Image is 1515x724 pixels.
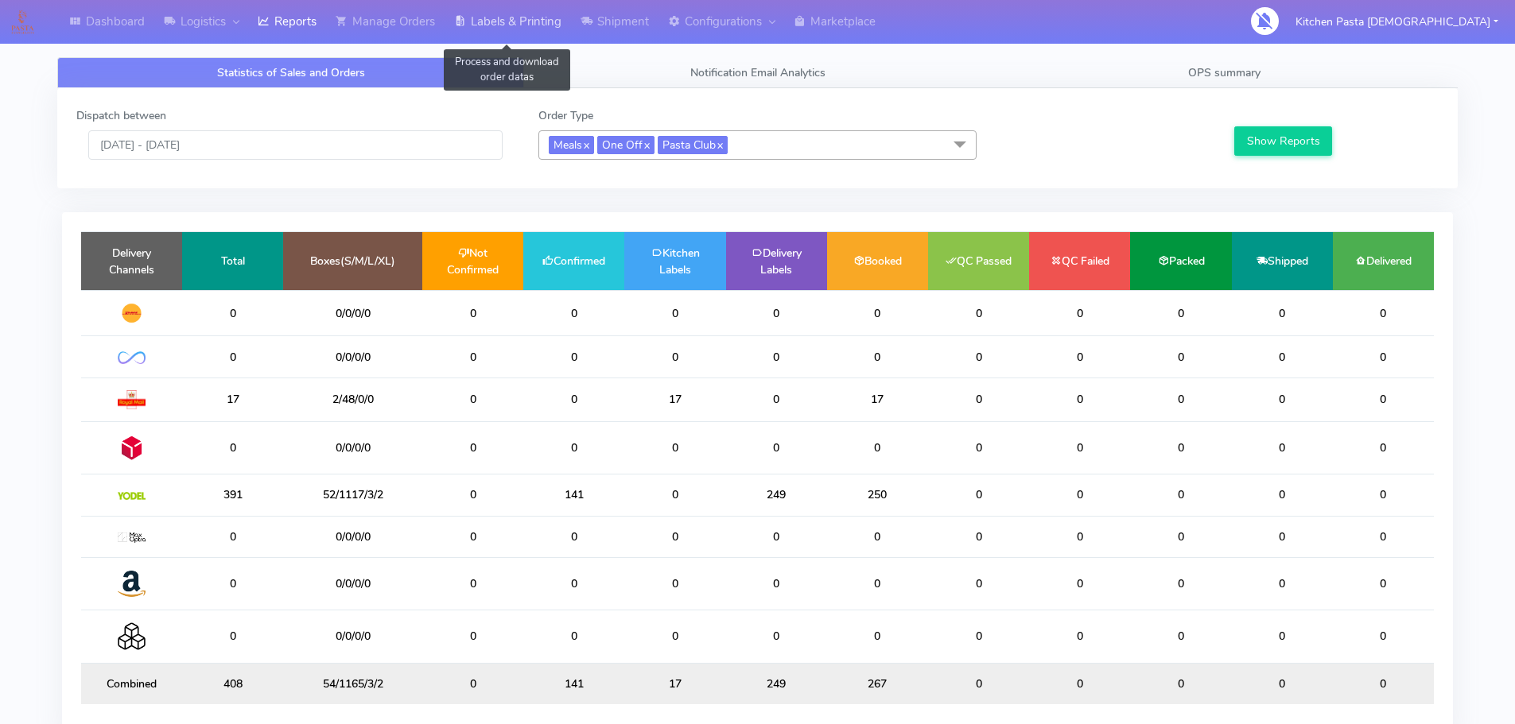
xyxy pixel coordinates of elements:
td: 0 [523,516,624,557]
td: 0 [182,557,283,610]
td: 0 [1130,557,1231,610]
td: 0 [1333,557,1434,610]
td: 0 [422,557,523,610]
td: Booked [827,232,928,290]
td: 0 [1029,557,1130,610]
td: 0/0/0/0 [283,336,422,377]
td: Total [182,232,283,290]
td: Delivery Channels [81,232,182,290]
img: DHL [118,303,146,323]
td: 0 [726,516,827,557]
td: 0 [523,336,624,377]
td: 0 [1232,336,1333,377]
img: DPD [118,434,146,462]
td: 0 [1130,663,1231,704]
td: 0/0/0/0 [283,421,422,474]
td: Not Confirmed [422,232,523,290]
td: 0 [1232,290,1333,336]
td: 0 [726,290,827,336]
td: 0 [1232,663,1333,704]
td: 0/0/0/0 [283,290,422,336]
td: 0 [182,290,283,336]
td: 0 [1029,663,1130,704]
td: 0 [1232,516,1333,557]
td: 2/48/0/0 [283,377,422,421]
td: 17 [624,663,725,704]
td: 54/1165/3/2 [283,663,422,704]
td: 0 [827,610,928,663]
td: 0 [624,474,725,516]
td: 0 [182,336,283,377]
label: Dispatch between [76,107,166,124]
td: 17 [827,377,928,421]
td: Combined [81,663,182,704]
td: 141 [523,663,624,704]
td: 0 [624,421,725,474]
td: 0 [624,516,725,557]
label: Order Type [538,107,593,124]
td: 0 [1333,516,1434,557]
td: Boxes(S/M/L/XL) [283,232,422,290]
span: Meals [549,136,594,154]
td: Delivered [1333,232,1434,290]
td: 0 [1333,377,1434,421]
td: 0 [928,474,1029,516]
td: 0 [726,557,827,610]
td: 0 [1130,377,1231,421]
td: 0 [422,336,523,377]
td: Confirmed [523,232,624,290]
td: 0 [726,336,827,377]
td: 0 [422,377,523,421]
td: 0 [523,421,624,474]
td: 0/0/0/0 [283,557,422,610]
a: x [582,136,589,153]
td: 0 [1333,663,1434,704]
td: 0 [1232,474,1333,516]
a: x [716,136,723,153]
td: 0 [1029,474,1130,516]
td: 0 [1130,474,1231,516]
td: 0 [1130,290,1231,336]
td: 0 [1130,516,1231,557]
img: Royal Mail [118,390,146,409]
span: Statistics of Sales and Orders [217,65,365,80]
td: 0 [422,290,523,336]
td: 0 [827,290,928,336]
td: 0 [928,290,1029,336]
td: 0 [523,377,624,421]
td: 391 [182,474,283,516]
td: 0 [422,474,523,516]
td: 0 [1029,290,1130,336]
td: 0 [928,557,1029,610]
td: Packed [1130,232,1231,290]
td: 141 [523,474,624,516]
td: QC Passed [928,232,1029,290]
td: 0 [422,516,523,557]
td: 249 [726,663,827,704]
td: 0 [422,421,523,474]
td: 0 [1333,474,1434,516]
img: MaxOptra [118,532,146,544]
td: 0 [1029,516,1130,557]
td: 0 [182,516,283,557]
td: 0 [1130,610,1231,663]
button: Kitchen Pasta [DEMOGRAPHIC_DATA] [1284,6,1510,38]
td: 0 [1029,336,1130,377]
td: 267 [827,663,928,704]
td: 0/0/0/0 [283,610,422,663]
td: Delivery Labels [726,232,827,290]
button: Show Reports [1234,126,1332,156]
img: OnFleet [118,351,146,365]
td: 0 [1232,421,1333,474]
td: 0 [1333,421,1434,474]
td: 0 [1232,557,1333,610]
td: 0 [523,610,624,663]
td: 0 [1029,377,1130,421]
td: 0 [827,557,928,610]
td: 0 [928,516,1029,557]
td: 0 [1029,421,1130,474]
td: 249 [726,474,827,516]
td: 0 [928,663,1029,704]
td: 0 [624,557,725,610]
img: Amazon [118,570,146,598]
